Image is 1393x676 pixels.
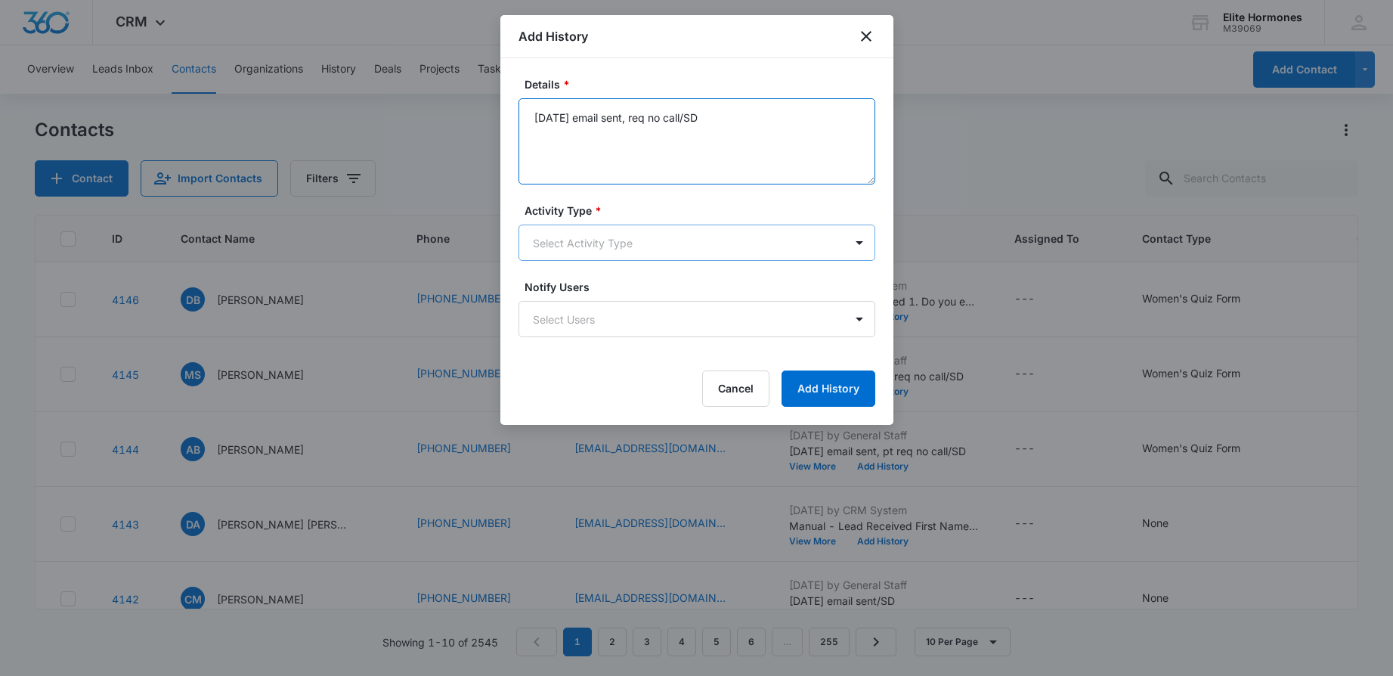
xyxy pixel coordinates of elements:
[525,76,881,92] label: Details
[782,371,875,407] button: Add History
[525,203,881,219] label: Activity Type
[519,98,875,185] textarea: [DATE] email sent, req no call/SD
[519,27,588,45] h1: Add History
[857,27,875,45] button: close
[702,371,769,407] button: Cancel
[525,279,881,295] label: Notify Users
